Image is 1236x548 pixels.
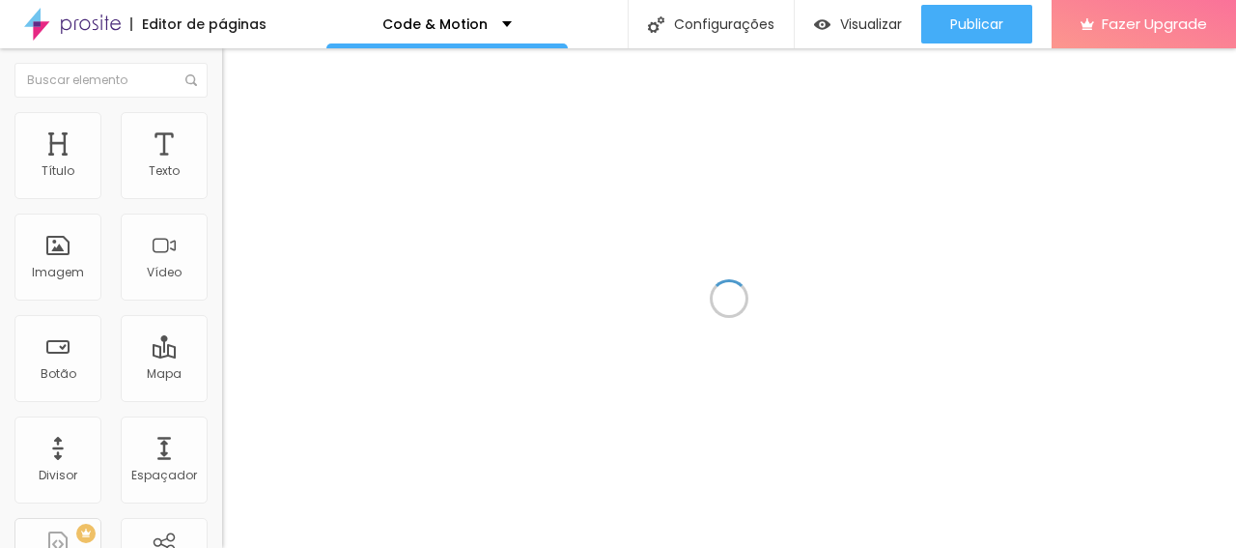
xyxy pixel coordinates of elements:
[648,16,664,33] img: Icone
[149,164,180,178] div: Texto
[42,164,74,178] div: Título
[950,16,1003,32] span: Publicar
[32,266,84,279] div: Imagem
[795,5,921,43] button: Visualizar
[840,16,902,32] span: Visualizar
[921,5,1032,43] button: Publicar
[185,74,197,86] img: Icone
[147,266,182,279] div: Vídeo
[14,63,208,98] input: Buscar elemento
[382,17,488,31] p: Code & Motion
[41,367,76,381] div: Botão
[814,16,830,33] img: view-1.svg
[39,469,77,482] div: Divisor
[131,469,197,482] div: Espaçador
[1102,15,1207,32] span: Fazer Upgrade
[130,17,267,31] div: Editor de páginas
[147,367,182,381] div: Mapa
